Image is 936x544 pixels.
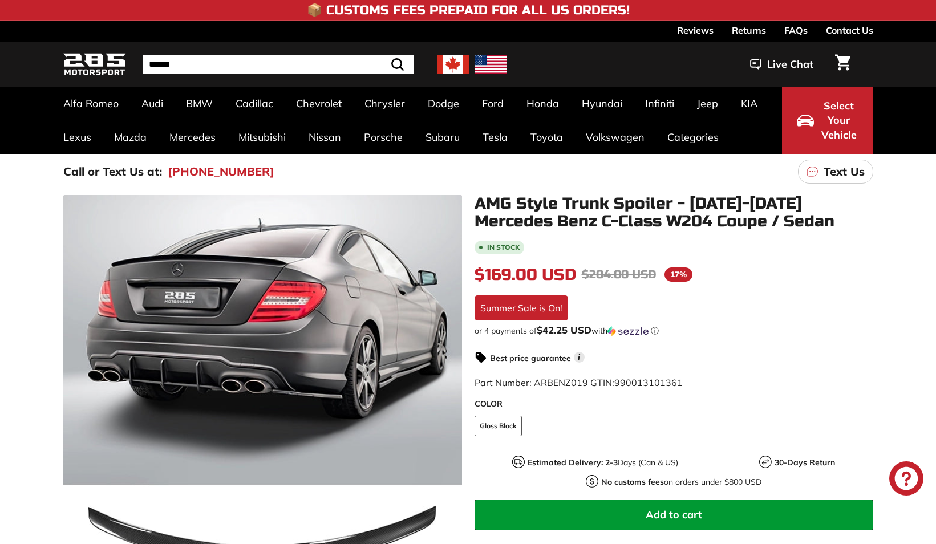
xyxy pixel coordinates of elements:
div: or 4 payments of$42.25 USDwithSezzle Click to learn more about Sezzle [475,325,873,336]
a: Mitsubishi [227,120,297,154]
a: Jeep [686,87,730,120]
button: Select Your Vehicle [782,87,873,154]
span: Live Chat [767,57,813,72]
a: BMW [175,87,224,120]
a: Honda [515,87,570,120]
a: Nissan [297,120,352,154]
a: Alfa Romeo [52,87,130,120]
div: or 4 payments of with [475,325,873,336]
a: KIA [730,87,769,120]
a: Hyundai [570,87,634,120]
button: Live Chat [735,50,828,79]
a: [PHONE_NUMBER] [168,163,274,180]
a: Audi [130,87,175,120]
span: i [574,352,585,363]
a: Ford [471,87,515,120]
strong: Estimated Delivery: 2-3 [528,457,618,468]
span: 17% [664,267,692,282]
a: Mazda [103,120,158,154]
a: Porsche [352,120,414,154]
h4: 📦 Customs Fees Prepaid for All US Orders! [307,3,630,17]
a: Dodge [416,87,471,120]
strong: Best price guarantee [490,353,571,363]
a: Cadillac [224,87,285,120]
a: Reviews [677,21,714,40]
a: Cart [828,45,857,84]
a: Chrysler [353,87,416,120]
a: Lexus [52,120,103,154]
a: Categories [656,120,730,154]
button: Add to cart [475,500,873,530]
a: FAQs [784,21,808,40]
span: 990013101361 [614,377,683,388]
a: Toyota [519,120,574,154]
a: Mercedes [158,120,227,154]
a: Text Us [798,160,873,184]
p: Days (Can & US) [528,457,678,469]
p: Call or Text Us at: [63,163,162,180]
img: Sezzle [607,326,649,336]
a: Contact Us [826,21,873,40]
a: Tesla [471,120,519,154]
h1: AMG Style Trunk Spoiler - [DATE]-[DATE] Mercedes Benz C-Class W204 Coupe / Sedan [475,195,873,230]
span: $204.00 USD [582,267,656,282]
p: on orders under $800 USD [601,476,761,488]
label: COLOR [475,398,873,410]
a: Volkswagen [574,120,656,154]
img: Logo_285_Motorsport_areodynamics_components [63,51,126,78]
p: Text Us [824,163,865,180]
span: Add to cart [646,508,702,521]
div: Summer Sale is On! [475,295,568,320]
span: Part Number: ARBENZ019 GTIN: [475,377,683,388]
span: $42.25 USD [537,324,591,336]
span: Select Your Vehicle [820,99,858,143]
strong: 30-Days Return [775,457,835,468]
a: Returns [732,21,766,40]
input: Search [143,55,414,74]
a: Infiniti [634,87,686,120]
strong: No customs fees [601,477,664,487]
a: Chevrolet [285,87,353,120]
a: Subaru [414,120,471,154]
inbox-online-store-chat: Shopify online store chat [886,461,927,498]
b: In stock [487,244,520,251]
span: $169.00 USD [475,265,576,285]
